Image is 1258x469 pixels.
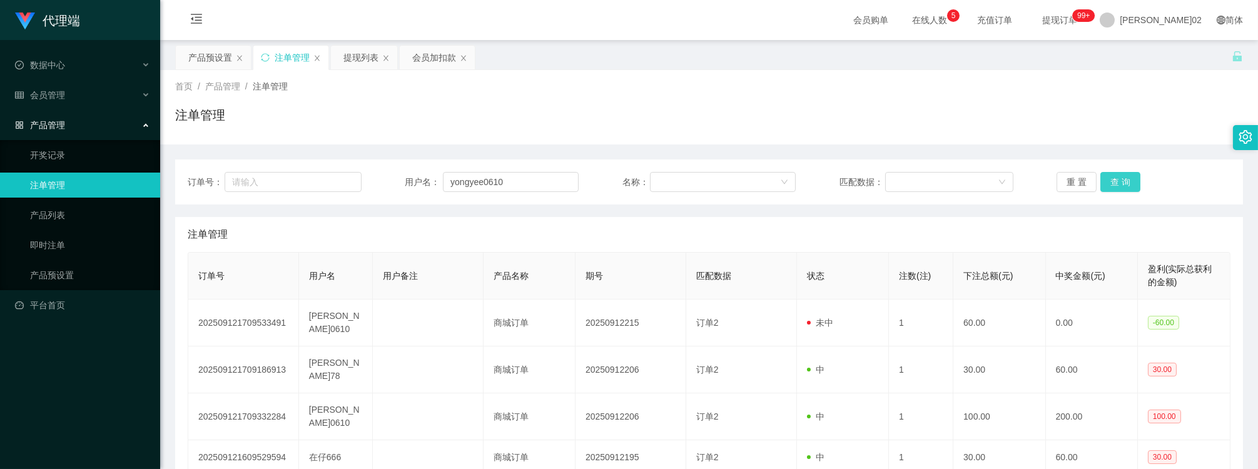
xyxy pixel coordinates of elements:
i: 图标: sync [261,53,270,62]
button: 查 询 [1100,172,1140,192]
font: 中 [816,411,824,421]
span: 产品名称 [494,271,529,281]
span: 注单管理 [188,227,228,242]
span: 30.00 [1148,363,1177,376]
i: 图标： AppStore-O [15,121,24,129]
td: 1 [889,300,953,346]
td: [PERSON_NAME]0610 [299,393,373,440]
td: 1 [889,393,953,440]
sup: 5 [947,9,960,22]
span: 订单2 [696,452,719,462]
span: 30.00 [1148,450,1177,464]
h1: 注单管理 [175,106,225,124]
td: 1 [889,346,953,393]
i: 图标： 解锁 [1232,51,1243,62]
font: 未中 [816,318,833,328]
span: 状态 [807,271,824,281]
sup: 1186 [1072,9,1095,22]
font: 充值订单 [977,15,1012,25]
td: 60.00 [953,300,1045,346]
font: 中 [816,365,824,375]
td: [PERSON_NAME]0610 [299,300,373,346]
i: 图标： 关闭 [382,54,390,62]
font: 产品管理 [30,120,65,130]
font: 会员管理 [30,90,65,100]
td: 0.00 [1046,300,1138,346]
a: 开奖记录 [30,143,150,168]
td: 100.00 [953,393,1045,440]
i: 图标： 关闭 [460,54,467,62]
font: 在线人数 [912,15,947,25]
span: 100.00 [1148,410,1181,423]
span: 用户名： [405,176,443,189]
td: 商城订单 [484,346,576,393]
td: 20250912206 [576,346,686,393]
button: 重 置 [1057,172,1097,192]
span: 匹配数据 [696,271,731,281]
input: 请输入 [443,172,579,192]
span: 产品管理 [205,81,240,91]
a: 代理端 [15,15,80,25]
td: 202509121709332284 [188,393,299,440]
td: 200.00 [1046,393,1138,440]
span: / [198,81,200,91]
div: 注单管理 [275,46,310,69]
span: 订单号 [198,271,225,281]
i: 图标： 设置 [1239,130,1252,144]
i: 图标： table [15,91,24,99]
i: 图标： 向下 [781,178,788,187]
img: logo.9652507e.png [15,13,35,30]
span: / [245,81,248,91]
span: 订单号： [188,176,225,189]
span: 首页 [175,81,193,91]
span: 订单2 [696,411,719,421]
h1: 代理端 [43,1,80,41]
font: 简体 [1225,15,1243,25]
span: 下注总额(元) [963,271,1013,281]
i: 图标： global [1217,16,1225,24]
span: 用户名 [309,271,335,281]
font: 提现订单 [1042,15,1077,25]
a: 产品预设置 [30,263,150,288]
span: 期号 [586,271,603,281]
td: 20250912215 [576,300,686,346]
p: 5 [951,9,956,22]
td: 202509121709533491 [188,300,299,346]
td: 202509121709186913 [188,346,299,393]
span: 用户备注 [383,271,418,281]
span: 中奖金额(元) [1056,271,1105,281]
i: 图标： 关闭 [236,54,243,62]
td: 30.00 [953,346,1045,393]
span: 盈利(实际总获利的金额) [1148,264,1212,287]
a: 产品列表 [30,203,150,228]
td: 60.00 [1046,346,1138,393]
i: 图标： check-circle-o [15,61,24,69]
font: 中 [816,452,824,462]
span: 名称： [622,176,651,189]
span: 订单2 [696,365,719,375]
a: 图标： 仪表板平台首页 [15,293,150,318]
td: 商城订单 [484,393,576,440]
input: 请输入 [225,172,362,192]
span: 注数(注) [899,271,931,281]
i: 图标： menu-fold [175,1,218,41]
div: 产品预设置 [188,46,232,69]
span: 订单2 [696,318,719,328]
div: 会员加扣款 [412,46,456,69]
span: 匹配数据： [840,176,886,189]
a: 即时注单 [30,233,150,258]
td: 商城订单 [484,300,576,346]
font: 数据中心 [30,60,65,70]
span: -60.00 [1148,316,1179,330]
td: 20250912206 [576,393,686,440]
span: 注单管理 [253,81,288,91]
div: 提现列表 [343,46,378,69]
a: 注单管理 [30,173,150,198]
i: 图标： 向下 [998,178,1006,187]
i: 图标： 关闭 [313,54,321,62]
td: [PERSON_NAME]78 [299,346,373,393]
